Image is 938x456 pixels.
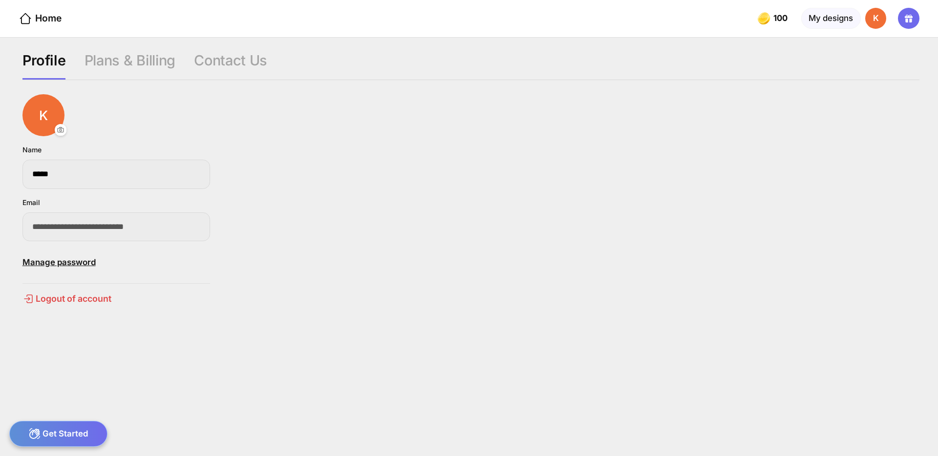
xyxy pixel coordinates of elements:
div: Profile [22,52,66,80]
div: Email [22,198,40,207]
div: Get Started [9,421,107,447]
span: 100 [773,14,789,23]
div: Logout of account [22,293,210,305]
div: Plans & Billing [85,52,175,80]
div: K [865,8,886,29]
div: K [22,94,64,136]
div: Name [22,145,42,154]
div: Contact Us [194,52,267,80]
div: Manage password [22,250,210,274]
div: My designs [801,8,861,29]
div: Home [19,12,62,26]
